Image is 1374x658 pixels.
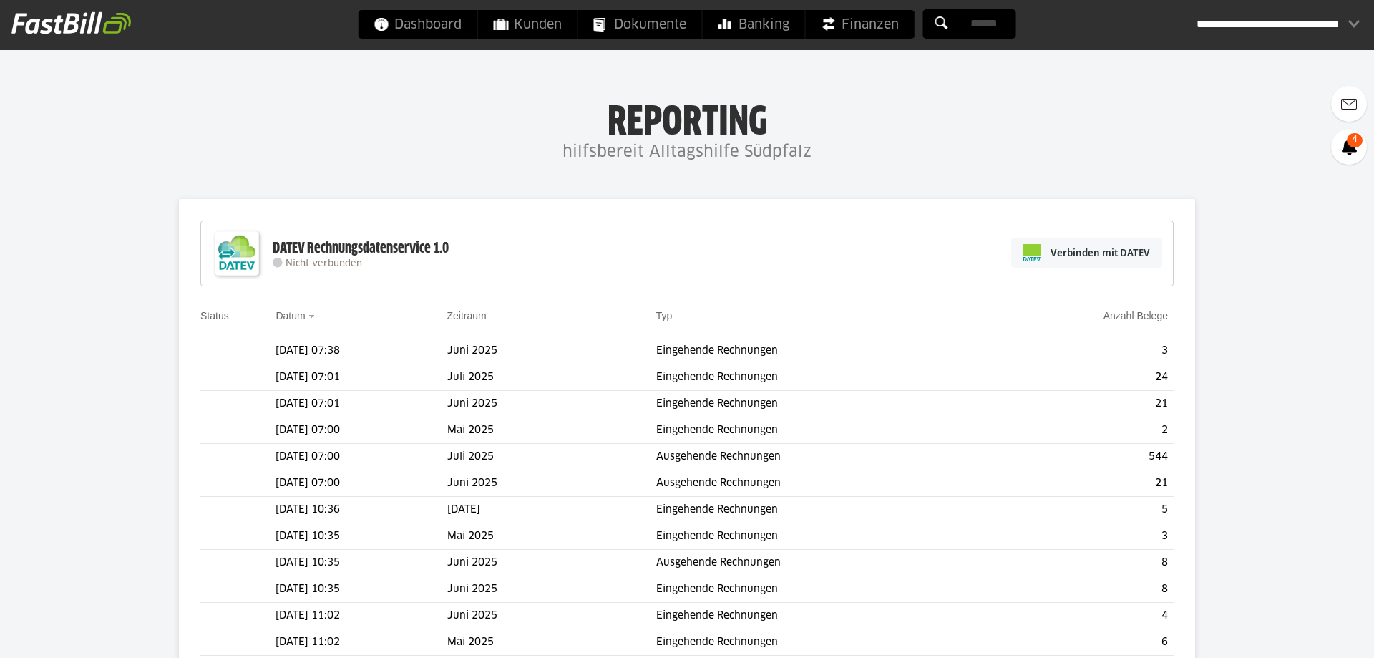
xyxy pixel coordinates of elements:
td: Juni 2025 [447,391,656,417]
td: Juni 2025 [447,550,656,576]
img: pi-datev-logo-farbig-24.svg [1023,244,1041,261]
td: 8 [987,550,1174,576]
td: Eingehende Rechnungen [656,576,987,603]
a: 4 [1331,129,1367,165]
td: [DATE] 10:35 [276,550,447,576]
td: 21 [987,470,1174,497]
td: 21 [987,391,1174,417]
td: Juli 2025 [447,364,656,391]
td: 6 [987,629,1174,656]
span: Dokumente [594,10,686,39]
span: Dashboard [374,10,462,39]
td: 3 [987,523,1174,550]
td: [DATE] 07:01 [276,364,447,391]
td: 24 [987,364,1174,391]
td: 5 [987,497,1174,523]
td: Juni 2025 [447,470,656,497]
td: 3 [987,338,1174,364]
td: [DATE] 07:00 [276,444,447,470]
td: Mai 2025 [447,417,656,444]
a: Status [200,310,229,321]
td: 4 [987,603,1174,629]
td: Eingehende Rechnungen [656,629,987,656]
td: [DATE] 10:35 [276,523,447,550]
td: [DATE] 07:38 [276,338,447,364]
img: fastbill_logo_white.png [11,11,131,34]
a: Datum [276,310,305,321]
td: Eingehende Rechnungen [656,497,987,523]
td: Juni 2025 [447,576,656,603]
a: Zeitraum [447,310,487,321]
td: Ausgehende Rechnungen [656,550,987,576]
td: Ausgehende Rechnungen [656,470,987,497]
td: Mai 2025 [447,523,656,550]
span: Kunden [494,10,562,39]
img: sort_desc.gif [308,315,318,318]
a: Kunden [478,10,578,39]
td: Eingehende Rechnungen [656,523,987,550]
td: Eingehende Rechnungen [656,364,987,391]
td: 544 [987,444,1174,470]
span: Finanzen [822,10,899,39]
td: [DATE] 10:35 [276,576,447,603]
div: DATEV Rechnungsdatenservice 1.0 [273,239,449,258]
td: Ausgehende Rechnungen [656,444,987,470]
td: 2 [987,417,1174,444]
td: [DATE] 07:00 [276,470,447,497]
td: Juli 2025 [447,444,656,470]
a: Banking [703,10,805,39]
td: Eingehende Rechnungen [656,391,987,417]
td: Juni 2025 [447,338,656,364]
td: Eingehende Rechnungen [656,603,987,629]
a: Verbinden mit DATEV [1011,238,1162,268]
a: Typ [656,310,673,321]
td: [DATE] [447,497,656,523]
img: DATEV-Datenservice Logo [208,225,265,282]
td: Eingehende Rechnungen [656,338,987,364]
span: Verbinden mit DATEV [1051,246,1150,260]
td: Juni 2025 [447,603,656,629]
a: Dashboard [359,10,477,39]
a: Dokumente [578,10,702,39]
td: [DATE] 11:02 [276,629,447,656]
td: [DATE] 07:01 [276,391,447,417]
a: Anzahl Belege [1103,310,1168,321]
td: [DATE] 11:02 [276,603,447,629]
span: 4 [1347,133,1363,147]
a: Finanzen [806,10,915,39]
td: Mai 2025 [447,629,656,656]
span: Banking [718,10,789,39]
td: 8 [987,576,1174,603]
span: Nicht verbunden [286,259,362,268]
td: [DATE] 10:36 [276,497,447,523]
td: Eingehende Rechnungen [656,417,987,444]
h1: Reporting [143,101,1231,138]
td: [DATE] 07:00 [276,417,447,444]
